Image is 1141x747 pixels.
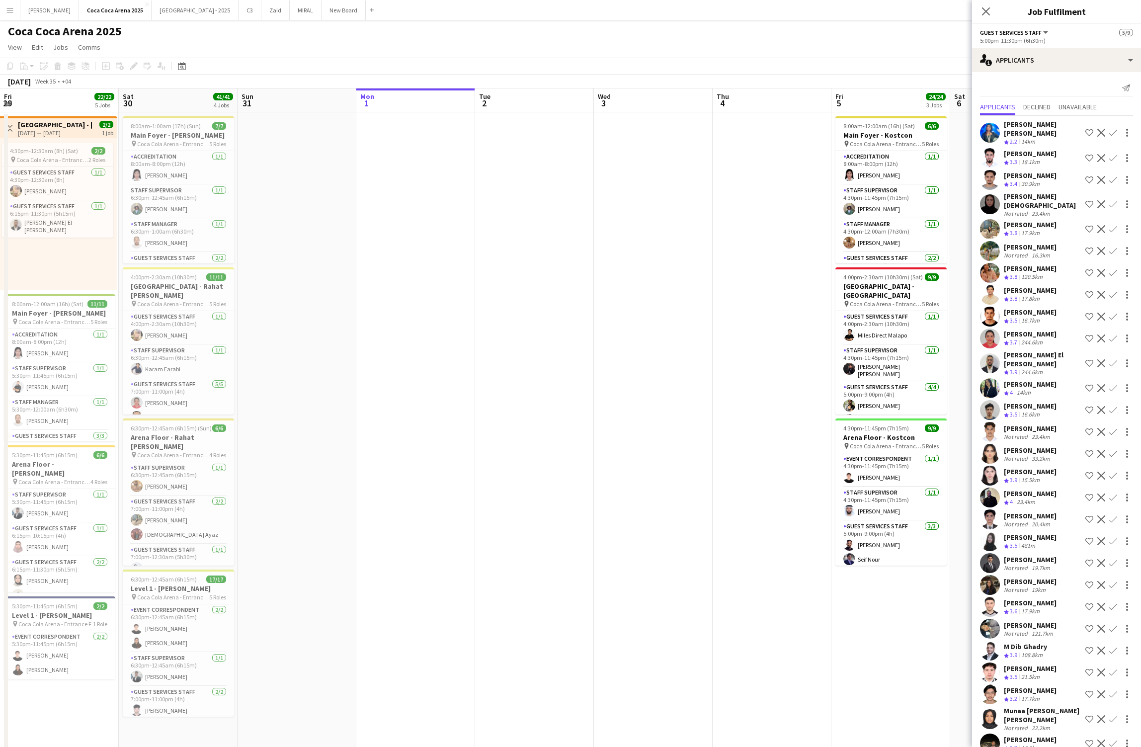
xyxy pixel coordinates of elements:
span: Coca Cola Arena - Entrance F [850,442,922,450]
span: 4 Roles [209,451,226,459]
span: 41/41 [213,93,233,100]
span: Tue [479,92,490,101]
app-card-role: Guest Services Staff5/57:00pm-11:00pm (4h)[PERSON_NAME][PERSON_NAME] [123,379,234,473]
span: 6 [953,97,965,109]
div: 108.8km [1019,651,1045,660]
app-card-role: Guest Services Staff1/16:15pm-10:15pm (4h)[PERSON_NAME] [4,523,115,557]
app-card-role: Staff Supervisor1/14:30pm-11:45pm (7h15m)[PERSON_NAME] [835,185,947,219]
span: Wed [598,92,611,101]
span: 29 [2,97,12,109]
span: 1 [359,97,374,109]
div: 21.5km [1019,673,1042,681]
div: +04 [62,78,71,85]
button: Zaid [261,0,290,20]
span: 3.7 [1010,338,1017,346]
span: Sat [954,92,965,101]
app-card-role: Accreditation1/18:00am-8:00pm (12h)[PERSON_NAME] [4,329,115,363]
button: Coca Coca Arena 2025 [79,0,152,20]
span: Thu [717,92,729,101]
div: [PERSON_NAME] [1004,621,1057,630]
span: 11/11 [206,273,226,281]
span: Coca Cola Arena - Entrance F [137,593,209,601]
span: 2 Roles [88,156,105,164]
app-card-role: Staff Supervisor1/14:30pm-11:45pm (7h15m)[PERSON_NAME] [PERSON_NAME] [835,345,947,382]
h3: Arena Floor - Kostcon [835,433,947,442]
span: 5 Roles [209,593,226,601]
div: [PERSON_NAME] [1004,467,1057,476]
h3: [GEOGRAPHIC_DATA] - Rahat [PERSON_NAME] [123,282,234,300]
div: 8:00am-12:00am (16h) (Sat)6/6Main Foyer - Kostcon Coca Cola Arena - Entrance F5 RolesAccreditatio... [835,116,947,263]
h3: Job Fulfilment [972,5,1141,18]
div: [PERSON_NAME] [1004,286,1057,295]
app-card-role: Staff Supervisor1/16:30pm-12:45am (6h15m)[PERSON_NAME] [123,185,234,219]
span: Coca Cola Arena - Entrance F [18,478,90,486]
app-card-role: Accreditation1/18:00am-8:00pm (12h)[PERSON_NAME] [123,151,234,185]
span: Fri [835,92,843,101]
div: 16.7km [1019,317,1042,325]
h3: Main Foyer - [PERSON_NAME] [123,131,234,140]
span: 8:00am-12:00am (16h) (Sat) [12,300,83,308]
span: 3.4 [1010,180,1017,187]
app-job-card: 5:30pm-11:45pm (6h15m)2/2Level 1 - [PERSON_NAME] Coca Cola Arena - Entrance F1 RoleEvent Correspo... [4,596,115,679]
div: Not rated [1004,210,1030,217]
app-card-role: Guest Services Staff4/45:00pm-9:00pm (4h)[PERSON_NAME] [835,382,947,459]
span: 8:00am-1:00am (17h) (Sun) [131,122,201,130]
div: 3 Jobs [926,101,945,109]
span: 1 Role [93,620,107,628]
app-card-role: Guest Services Staff3/36:15pm-10:15pm (4h) [4,430,115,493]
span: 2 [478,97,490,109]
div: [PERSON_NAME] [1004,308,1057,317]
span: 5 Roles [90,318,107,326]
span: 5/9 [1119,29,1133,36]
span: Fri [4,92,12,101]
div: [PERSON_NAME] El [PERSON_NAME] [1004,350,1081,368]
div: [PERSON_NAME] [1004,735,1057,744]
span: 22/22 [94,93,114,100]
span: 11/11 [87,300,107,308]
div: 16.3km [1030,251,1052,259]
app-job-card: 6:30pm-12:45am (6h15m) (Sun)6/6Arena Floor - Rahat [PERSON_NAME] Coca Cola Arena - Entrance F4 Ro... [123,418,234,566]
app-job-card: 5:30pm-11:45pm (6h15m)6/6Arena Floor - [PERSON_NAME] Coca Cola Arena - Entrance F4 RolesStaff Sup... [4,445,115,592]
app-card-role: Staff Supervisor1/15:30pm-11:45pm (6h15m)[PERSON_NAME] [4,489,115,523]
span: View [8,43,22,52]
app-card-role: Staff Supervisor1/16:30pm-12:45am (6h15m)[PERSON_NAME] [123,462,234,496]
span: 3.5 [1010,411,1017,418]
div: Not rated [1004,251,1030,259]
span: 3.8 [1010,273,1017,280]
span: Coca Cola Arena - Entrance F [850,300,922,308]
app-job-card: 4:00pm-2:30am (10h30m) (Sun)11/11[GEOGRAPHIC_DATA] - Rahat [PERSON_NAME] Coca Cola Arena - Entran... [123,267,234,415]
span: 7/7 [212,122,226,130]
app-card-role: Staff Supervisor1/14:30pm-11:45pm (7h15m)[PERSON_NAME] [835,487,947,521]
app-job-card: 6:30pm-12:45am (6h15m) (Sun)17/17Level 1 - [PERSON_NAME] Coca Cola Arena - Entrance F5 RolesEvent... [123,570,234,717]
div: Not rated [1004,586,1030,593]
a: Edit [28,41,47,54]
span: 2/2 [93,602,107,610]
button: Guest Services Staff [980,29,1050,36]
button: [PERSON_NAME] [20,0,79,20]
div: [PERSON_NAME] [1004,555,1057,564]
span: Comms [78,43,100,52]
span: Applicants [980,103,1015,110]
div: 17.8km [1019,295,1042,303]
div: 120.5km [1019,273,1045,281]
div: 4 Jobs [214,101,233,109]
span: Week 35 [33,78,58,85]
span: Unavailable [1059,103,1097,110]
h3: Main Foyer - [PERSON_NAME] [4,309,115,318]
span: 4 [715,97,729,109]
app-card-role: Guest Services Staff3/35:00pm-9:00pm (4h)[PERSON_NAME]Seif Nour [835,521,947,583]
div: [PERSON_NAME] [1004,533,1057,542]
div: 244.6km [1019,338,1045,347]
span: 6:30pm-12:45am (6h15m) (Sun) [131,424,212,432]
app-card-role: Guest Services Staff2/27:00pm-11:00pm (4h)[PERSON_NAME][DEMOGRAPHIC_DATA] Ayaz [123,496,234,544]
div: 17.9km [1019,607,1042,616]
span: 30 [121,97,134,109]
span: 3.9 [1010,651,1017,659]
span: 4:30pm-11:45pm (7h15m) [843,424,909,432]
div: Not rated [1004,630,1030,637]
div: [PERSON_NAME] [1004,171,1057,180]
div: [DATE] [8,77,31,86]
